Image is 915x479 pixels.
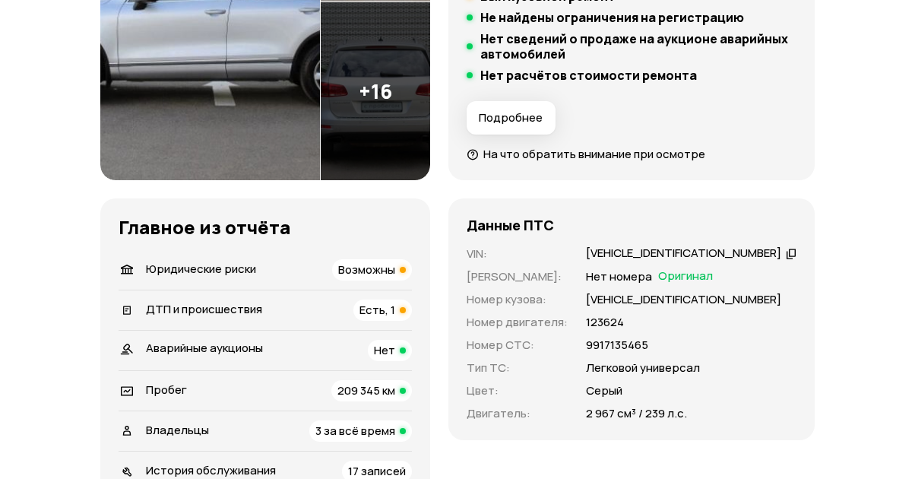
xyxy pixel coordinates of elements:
p: Тип ТС : [467,360,568,376]
p: [PERSON_NAME] : [467,268,568,285]
p: Номер кузова : [467,291,568,308]
p: Цвет : [467,382,568,399]
span: Возможны [338,262,395,278]
span: Аварийные аукционы [146,340,263,356]
p: Легковой универсал [586,360,700,376]
span: ДТП и происшествия [146,301,262,317]
span: Нет [374,342,395,358]
span: Владельцы [146,422,209,438]
span: 17 записей [348,463,406,479]
button: Подробнее [467,101,556,135]
span: Пробег [146,382,187,398]
span: Есть, 1 [359,302,395,318]
h5: Нет расчётов стоимости ремонта [480,68,697,83]
h5: Не найдены ограничения на регистрацию [480,10,744,25]
p: 9917135465 [586,337,648,354]
span: 3 за всё время [315,423,395,439]
a: На что обратить внимание при осмотре [467,146,705,162]
p: Нет номера [586,268,652,285]
p: VIN : [467,246,568,262]
span: Юридические риски [146,261,256,277]
span: На что обратить внимание при осмотре [483,146,705,162]
p: [VEHICLE_IDENTIFICATION_NUMBER] [586,291,781,308]
span: Подробнее [479,110,543,125]
p: 2 967 см³ / 239 л.с. [586,405,687,422]
p: Двигатель : [467,405,568,422]
h5: Нет сведений о продаже на аукционе аварийных автомобилей [480,31,796,62]
span: История обслуживания [146,462,276,478]
p: Номер СТС : [467,337,568,354]
p: Номер двигателя : [467,314,568,331]
span: 209 345 км [337,382,395,398]
h4: Данные ПТС [467,217,554,233]
p: 123624 [586,314,624,331]
div: [VEHICLE_IDENTIFICATION_NUMBER] [586,246,781,262]
p: Серый [586,382,622,399]
span: Оригинал [658,268,713,285]
h3: Главное из отчёта [119,217,412,238]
